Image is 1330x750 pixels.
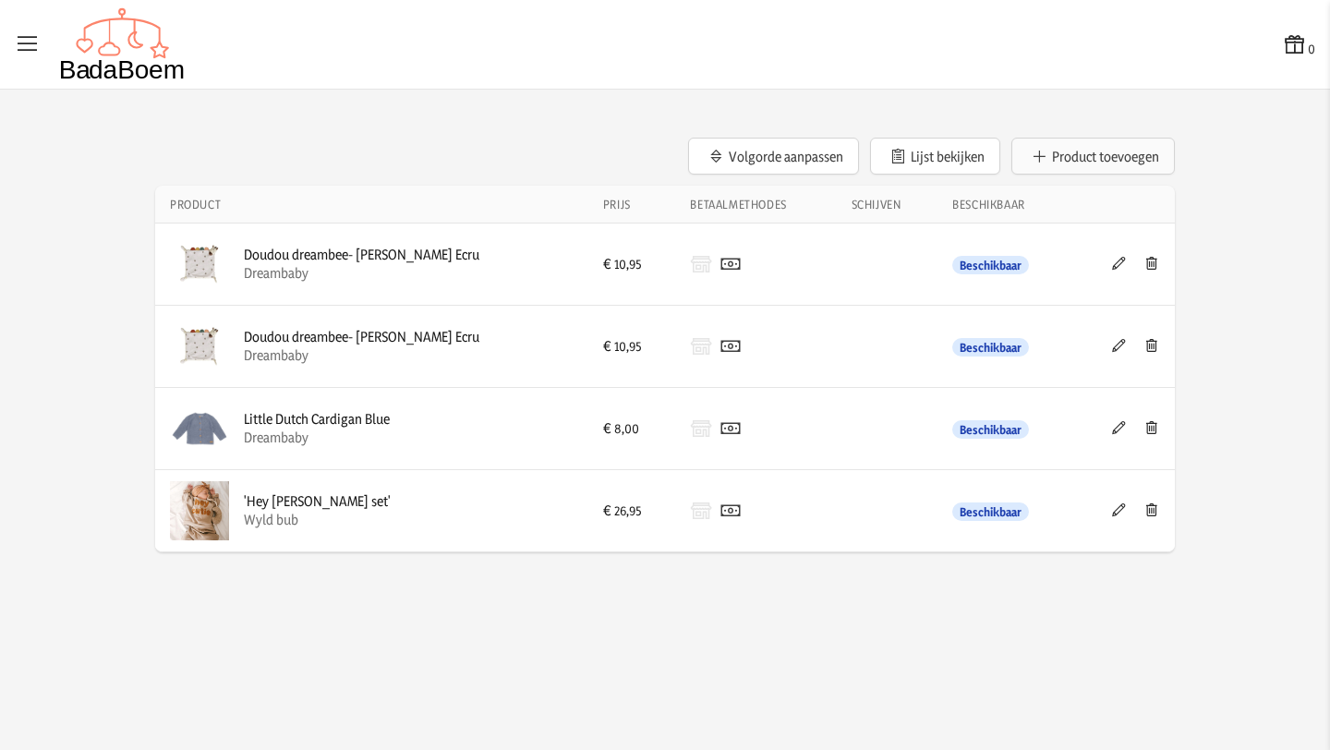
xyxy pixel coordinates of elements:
[244,264,479,283] div: Dreambaby
[588,186,676,224] th: Prijs
[937,186,1073,224] th: Beschikbaar
[59,7,186,81] img: Badaboem
[603,337,661,356] div: € 10,95
[1011,138,1175,175] button: Product toevoegen
[870,138,1000,175] button: Lijst bekijken
[244,492,391,511] div: 'Hey [PERSON_NAME] set'
[675,186,836,224] th: Betaalmethodes
[603,419,661,438] div: € 8,00
[1282,31,1315,58] button: 0
[688,138,859,175] button: Volgorde aanpassen
[155,186,588,224] th: Product
[603,502,661,520] div: € 26,95
[952,502,1029,521] span: Beschikbaar
[952,338,1029,357] span: Beschikbaar
[244,410,390,429] div: Little Dutch Cardigan Blue
[244,511,391,529] div: Wyld bub
[952,256,1029,274] span: Beschikbaar
[244,429,390,447] div: Dreambaby
[603,255,661,273] div: € 10,95
[244,328,479,346] div: Doudou dreambee- [PERSON_NAME] Ecru
[244,346,479,365] div: Dreambaby
[244,246,479,264] div: Doudou dreambee- [PERSON_NAME] Ecru
[952,420,1029,439] span: Beschikbaar
[837,186,938,224] th: Schijven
